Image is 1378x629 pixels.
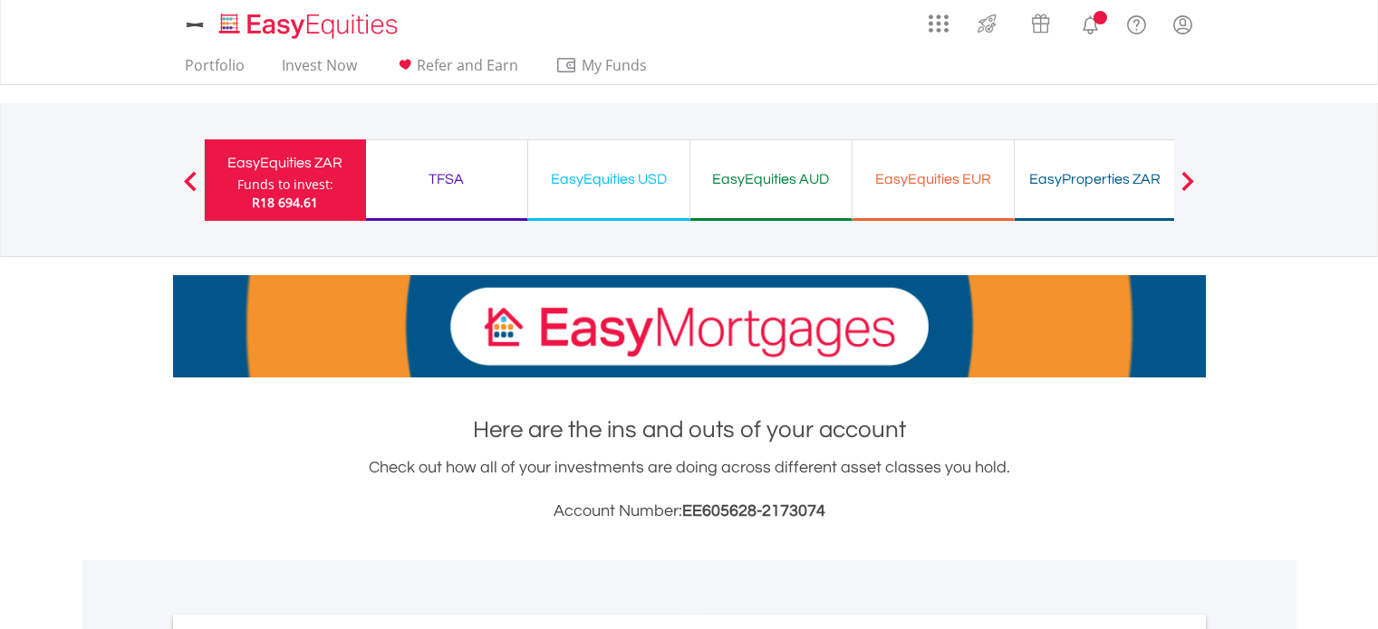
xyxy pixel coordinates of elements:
a: Invest Now [275,56,364,84]
a: Portfolio [178,56,252,84]
span: My Funds [555,53,674,77]
a: Notifications [1067,5,1113,41]
img: vouchers-v2.svg [1026,9,1055,38]
div: TFSA [377,167,516,192]
h1: Here are the ins and outs of your account [173,414,1206,446]
div: Funds to invest: [237,176,333,194]
a: Vouchers [1014,5,1067,38]
div: EasyEquities ZAR [216,150,355,176]
div: EasyEquities USD [539,167,679,192]
img: EasyMortage Promotion Banner [173,275,1206,377]
a: FAQ's and Support [1113,5,1160,41]
span: R18 694.61 [252,194,318,211]
img: EasyEquities_Logo.png [216,11,405,41]
h3: Account Number: [173,499,1206,524]
a: My Profile [1160,5,1206,44]
img: thrive-v2.svg [972,9,1002,38]
a: Home page [212,5,405,41]
div: EasyEquities AUD [701,167,841,192]
div: EasyProperties ZAR [1026,167,1165,192]
button: Next [1170,180,1206,198]
a: Refer and Earn [387,56,525,84]
div: Check out how all of your investments are doing across different asset classes you hold. [173,455,1206,524]
span: Refer and Earn [417,55,518,75]
button: Previous [172,180,208,198]
img: grid-menu-icon.svg [929,14,949,33]
div: EasyEquities EUR [863,167,1003,192]
span: EE605628-2173074 [682,502,825,519]
a: AppsGrid [917,5,960,33]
